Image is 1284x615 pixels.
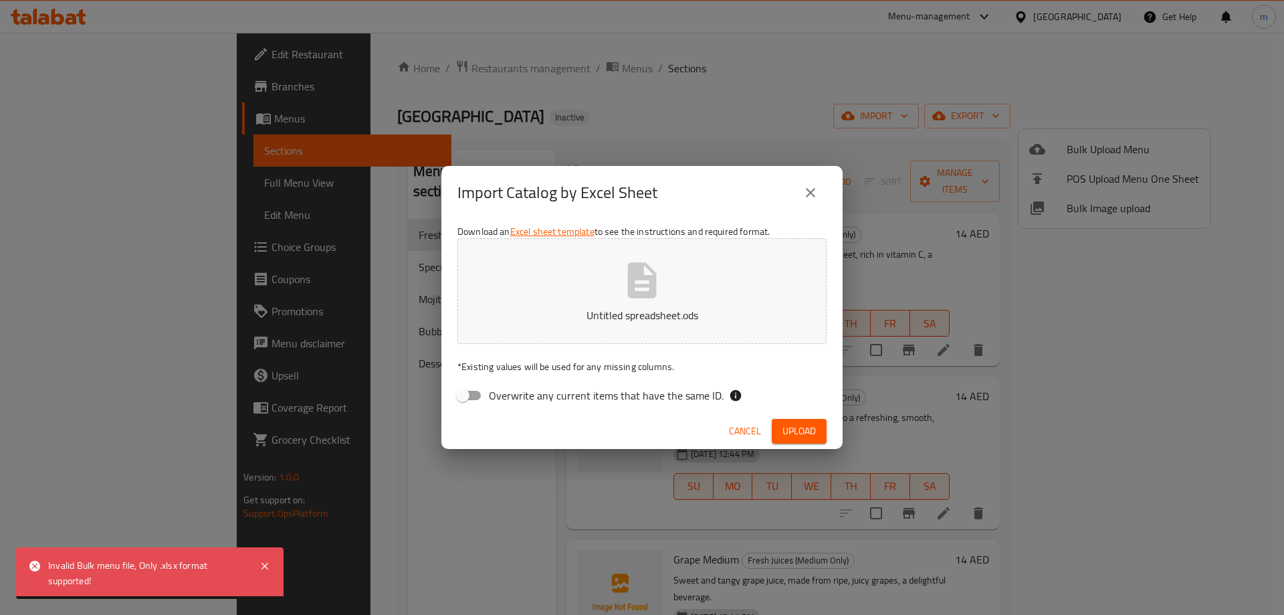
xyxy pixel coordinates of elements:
span: Upload [782,423,816,440]
span: Overwrite any current items that have the same ID. [489,387,724,404]
p: Untitled spreadsheet.ods [478,307,806,323]
svg: If the overwrite option isn't selected, then the items that match an existing ID will be ignored ... [729,389,742,402]
div: Download an to see the instructions and required format. [441,219,843,414]
button: close [794,177,827,209]
a: Excel sheet template [510,223,595,240]
div: Invalid Bulk menu file, Only .xlsx format supported! [48,558,246,588]
p: Existing values will be used for any missing columns. [457,360,827,373]
span: Cancel [729,423,761,440]
button: Cancel [724,419,766,444]
button: Untitled spreadsheet.ods [457,238,827,344]
h2: Import Catalog by Excel Sheet [457,182,657,203]
button: Upload [772,419,827,444]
